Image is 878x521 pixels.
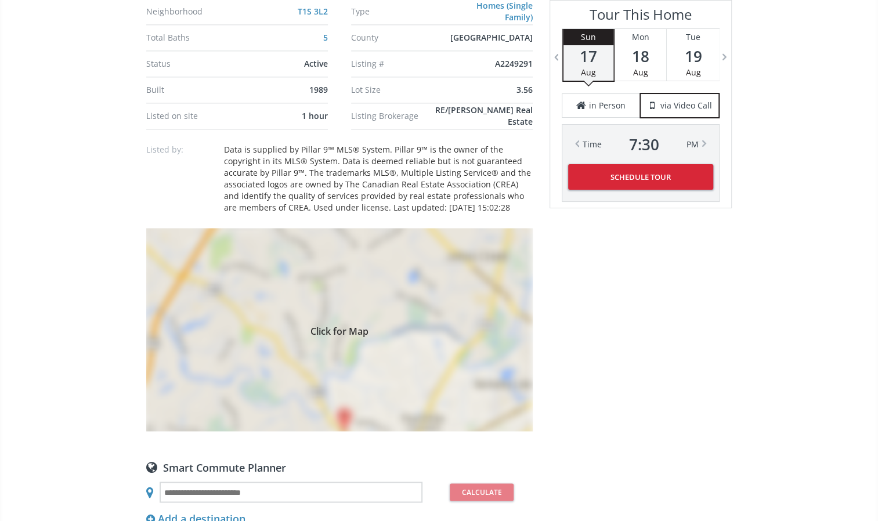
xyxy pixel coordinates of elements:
div: County [351,34,447,42]
div: Built [146,86,243,94]
div: Type [351,8,447,16]
div: Time PM [583,136,699,153]
div: Sun [563,29,613,45]
div: Listed on site [146,112,243,120]
div: Data is supplied by Pillar 9™ MLS® System. Pillar 9™ is the owner of the copyright in its MLS® Sy... [224,144,533,214]
span: Aug [581,67,597,78]
h3: Tour This Home [562,6,720,28]
span: A2249291 [495,58,533,69]
span: 3.56 [516,84,533,95]
span: RE/[PERSON_NAME] Real Estate [435,104,533,127]
div: Listing Brokerage [351,112,430,120]
span: via Video Call [661,100,713,111]
div: Mon [615,29,667,45]
span: 7 : 30 [629,136,659,153]
span: 1989 [309,84,328,95]
span: 19 [667,48,720,64]
p: Listed by: [146,144,216,155]
div: Smart Commute Planner [146,460,533,473]
button: Calculate [450,483,514,501]
button: Schedule Tour [568,164,713,190]
span: in Person [590,100,626,111]
a: T1S 3L2 [298,6,328,17]
div: Lot Size [351,86,447,94]
div: Tue [667,29,720,45]
div: Listing # [351,60,447,68]
span: 18 [615,48,667,64]
span: 1 hour [302,110,328,121]
span: Aug [686,67,701,78]
span: Click for Map [146,325,533,334]
span: [GEOGRAPHIC_DATA] [450,32,533,43]
div: Neighborhood [146,8,243,16]
span: 17 [563,48,613,64]
div: Status [146,60,243,68]
span: Aug [633,67,648,78]
span: Active [304,58,328,69]
a: 5 [323,32,328,43]
div: Total Baths [146,34,243,42]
